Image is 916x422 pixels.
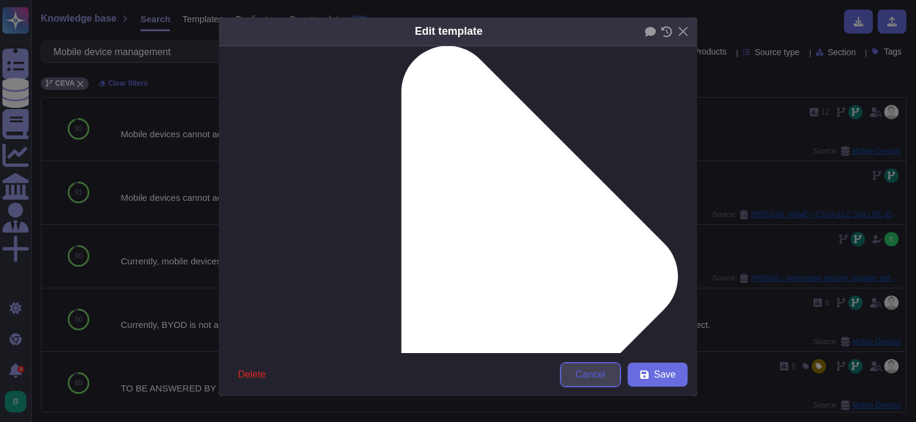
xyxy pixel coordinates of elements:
[228,363,275,387] button: Delete
[415,23,483,40] div: Edit template
[575,370,605,379] span: Cancel
[628,363,688,387] button: Save
[561,363,620,387] button: Cancel
[674,22,692,41] button: Close
[654,370,676,379] span: Save
[238,370,266,379] span: Delete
